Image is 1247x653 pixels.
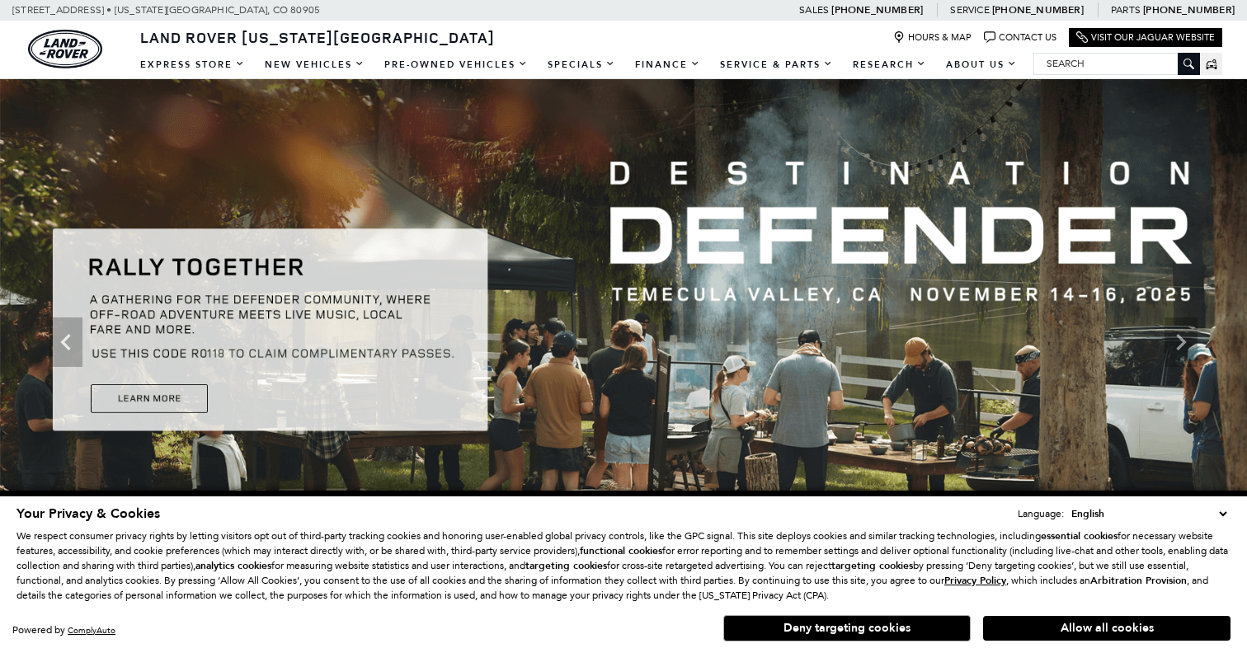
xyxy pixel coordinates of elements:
[984,31,1056,44] a: Contact Us
[625,50,710,79] a: Finance
[944,574,1006,587] u: Privacy Policy
[950,4,989,16] span: Service
[936,50,1027,79] a: About Us
[49,317,82,367] div: Previous
[28,30,102,68] a: land-rover
[799,4,829,16] span: Sales
[1143,3,1235,16] a: [PHONE_NUMBER]
[130,50,1027,79] nav: Main Navigation
[16,529,1231,603] p: We respect consumer privacy rights by letting visitors opt out of third-party tracking cookies an...
[538,50,625,79] a: Specials
[944,575,1006,586] a: Privacy Policy
[1090,574,1187,587] strong: Arbitration Provision
[723,615,971,641] button: Deny targeting cookies
[525,559,607,572] strong: targeting cookies
[1041,529,1118,543] strong: essential cookies
[1111,4,1141,16] span: Parts
[1018,509,1064,519] div: Language:
[255,50,374,79] a: New Vehicles
[1067,505,1231,522] select: Language Select
[710,50,843,79] a: Service & Parts
[1034,54,1199,73] input: Search
[28,30,102,68] img: Land Rover
[130,50,255,79] a: EXPRESS STORE
[1165,317,1198,367] div: Next
[12,4,320,16] a: [STREET_ADDRESS] • [US_STATE][GEOGRAPHIC_DATA], CO 80905
[831,559,913,572] strong: targeting cookies
[130,27,505,47] a: Land Rover [US_STATE][GEOGRAPHIC_DATA]
[195,559,271,572] strong: analytics cookies
[983,616,1231,641] button: Allow all cookies
[68,625,115,636] a: ComplyAuto
[12,625,115,636] div: Powered by
[374,50,538,79] a: Pre-Owned Vehicles
[140,27,495,47] span: Land Rover [US_STATE][GEOGRAPHIC_DATA]
[16,505,160,523] span: Your Privacy & Cookies
[992,3,1084,16] a: [PHONE_NUMBER]
[893,31,972,44] a: Hours & Map
[843,50,936,79] a: Research
[580,544,662,557] strong: functional cookies
[831,3,923,16] a: [PHONE_NUMBER]
[1076,31,1215,44] a: Visit Our Jaguar Website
